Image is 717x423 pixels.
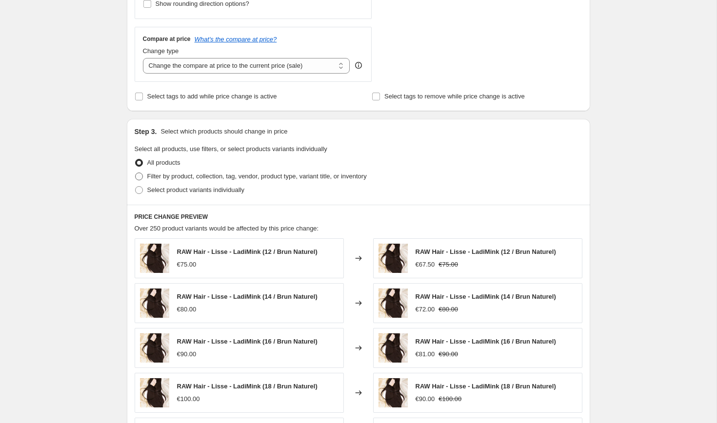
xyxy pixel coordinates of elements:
[384,93,525,100] span: Select tags to remove while price change is active
[416,305,435,314] div: €72.00
[140,288,169,318] img: IMG_4094_80x.jpg
[416,338,556,345] span: RAW Hair - Lisse - LadiMink (16 / Brun Naturel)
[354,60,363,70] div: help
[147,93,277,100] span: Select tags to add while price change is active
[378,244,408,273] img: IMG_4094_80x.jpg
[438,394,461,404] strike: €100.00
[438,305,458,314] strike: €80.00
[140,333,169,363] img: IMG_4094_80x.jpg
[378,288,408,318] img: IMG_4094_80x.jpg
[140,378,169,407] img: IMG_4094_80x.jpg
[416,349,435,359] div: €81.00
[147,186,244,193] span: Select product variants individually
[143,35,191,43] h3: Compare at price
[160,127,287,136] p: Select which products should change in price
[177,349,197,359] div: €90.00
[177,305,197,314] div: €80.00
[177,383,318,390] span: RAW Hair - Lisse - LadiMink (18 / Brun Naturel)
[195,36,277,43] button: What's the compare at price?
[177,293,318,300] span: RAW Hair - Lisse - LadiMink (14 / Brun Naturel)
[416,248,556,255] span: RAW Hair - Lisse - LadiMink (12 / Brun Naturel)
[416,293,556,300] span: RAW Hair - Lisse - LadiMink (14 / Brun Naturel)
[135,225,319,232] span: Over 250 product variants would be affected by this price change:
[177,248,318,255] span: RAW Hair - Lisse - LadiMink (12 / Brun Naturel)
[438,349,458,359] strike: €90.00
[438,260,458,269] strike: €75.00
[416,383,556,390] span: RAW Hair - Lisse - LadiMink (18 / Brun Naturel)
[177,260,197,269] div: €75.00
[135,213,582,221] h6: PRICE CHANGE PREVIEW
[143,47,179,55] span: Change type
[378,333,408,363] img: IMG_4094_80x.jpg
[135,145,327,153] span: Select all products, use filters, or select products variants individually
[140,244,169,273] img: IMG_4094_80x.jpg
[147,159,180,166] span: All products
[378,378,408,407] img: IMG_4094_80x.jpg
[177,338,318,345] span: RAW Hair - Lisse - LadiMink (16 / Brun Naturel)
[135,127,157,136] h2: Step 3.
[147,173,367,180] span: Filter by product, collection, tag, vendor, product type, variant title, or inventory
[416,394,435,404] div: €90.00
[177,394,200,404] div: €100.00
[416,260,435,269] div: €67.50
